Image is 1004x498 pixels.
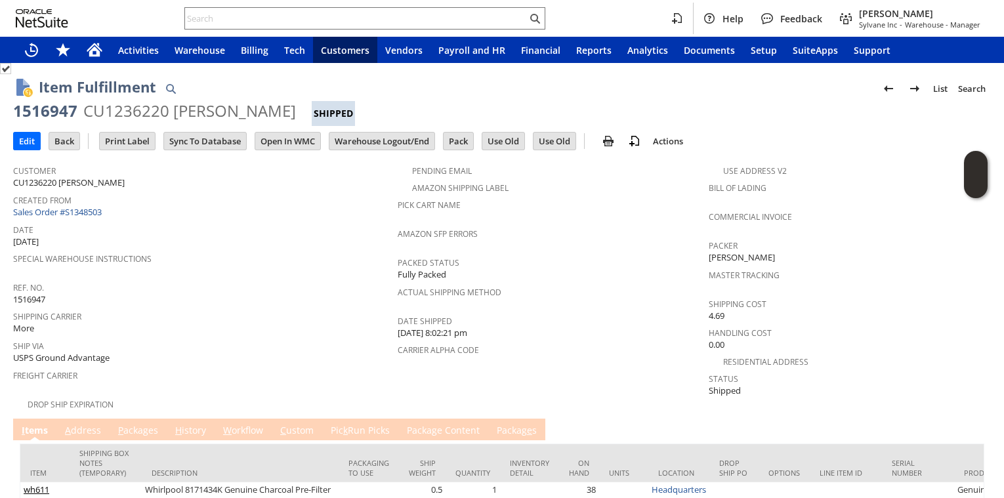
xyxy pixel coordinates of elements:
img: Next [907,81,923,96]
span: Support [854,44,890,56]
a: Headquarters [652,484,706,495]
a: Support [846,37,898,63]
a: Master Tracking [709,270,780,281]
div: CU1236220 [PERSON_NAME] [83,100,296,121]
span: Financial [521,44,560,56]
div: Quantity [455,468,490,478]
a: Carrier Alpha Code [398,344,479,356]
img: print.svg [600,133,616,149]
span: e [527,424,532,436]
a: Analytics [619,37,676,63]
input: Print Label [100,133,155,150]
svg: logo [16,9,68,28]
a: Billing [233,37,276,63]
a: Shipping Cost [709,299,766,310]
span: Customers [321,44,369,56]
div: Serial Number [892,458,944,478]
input: Warehouse Logout/End [329,133,434,150]
input: Edit [14,133,40,150]
div: Shipped [312,101,355,126]
a: Actions [648,135,688,147]
a: Items [18,424,51,438]
div: Location [658,468,700,478]
span: Setup [751,44,777,56]
a: Packages [493,424,540,438]
span: A [65,424,71,436]
a: Ship Via [13,341,44,352]
div: On Hand [569,458,589,478]
div: Inventory Detail [510,458,549,478]
span: CU1236220 [PERSON_NAME] [13,176,125,189]
div: Ship Weight [409,458,436,478]
a: Bill Of Lading [709,182,766,194]
span: Shipped [709,384,741,397]
span: Feedback [780,12,822,25]
span: More [13,322,34,335]
span: [PERSON_NAME] [709,251,775,264]
span: 4.69 [709,310,724,322]
div: Description [152,468,329,478]
div: Product [964,468,998,478]
a: Ref. No. [13,282,44,293]
a: Payroll and HR [430,37,513,63]
a: Unrolled view on [967,421,983,437]
a: List [928,78,953,99]
a: Special Warehouse Instructions [13,253,152,264]
a: Status [709,373,738,384]
a: Packed Status [398,257,459,268]
a: Packer [709,240,738,251]
div: Item [30,468,60,478]
span: g [432,424,437,436]
svg: Home [87,42,102,58]
span: H [175,424,182,436]
input: Open In WMC [255,133,320,150]
span: [PERSON_NAME] [859,7,980,20]
input: Pack [444,133,473,150]
iframe: Click here to launch Oracle Guided Learning Help Panel [964,151,988,198]
a: Documents [676,37,743,63]
input: Use Old [482,133,524,150]
span: C [280,424,286,436]
a: Financial [513,37,568,63]
input: Sync To Database [164,133,246,150]
div: Shortcuts [47,37,79,63]
a: Setup [743,37,785,63]
a: PickRun Picks [327,424,393,438]
span: Activities [118,44,159,56]
img: Previous [881,81,896,96]
a: Date Shipped [398,316,452,327]
span: I [22,424,25,436]
a: Use Address V2 [723,165,787,176]
a: Tech [276,37,313,63]
span: Analytics [627,44,668,56]
a: Vendors [377,37,430,63]
span: Vendors [385,44,423,56]
span: W [223,424,232,436]
a: Package Content [404,424,483,438]
a: Commercial Invoice [709,211,792,222]
span: USPS Ground Advantage [13,352,110,364]
span: SuiteApps [793,44,838,56]
a: Address [62,424,104,438]
a: Home [79,37,110,63]
a: Amazon SFP Errors [398,228,478,239]
span: 1516947 [13,293,45,306]
a: Activities [110,37,167,63]
span: Payroll and HR [438,44,505,56]
div: Shipping Box Notes (Temporary) [79,448,132,478]
span: P [118,424,123,436]
a: Freight Carrier [13,370,77,381]
a: Amazon Shipping Label [412,182,509,194]
a: Actual Shipping Method [398,287,501,298]
span: k [343,424,348,436]
a: Sales Order #S1348503 [13,206,105,218]
span: Billing [241,44,268,56]
a: Recent Records [16,37,47,63]
span: 0.00 [709,339,724,351]
a: Search [953,78,991,99]
a: Reports [568,37,619,63]
a: Date [13,224,33,236]
a: wh611 [24,484,49,495]
a: Workflow [220,424,266,438]
svg: Search [527,10,543,26]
